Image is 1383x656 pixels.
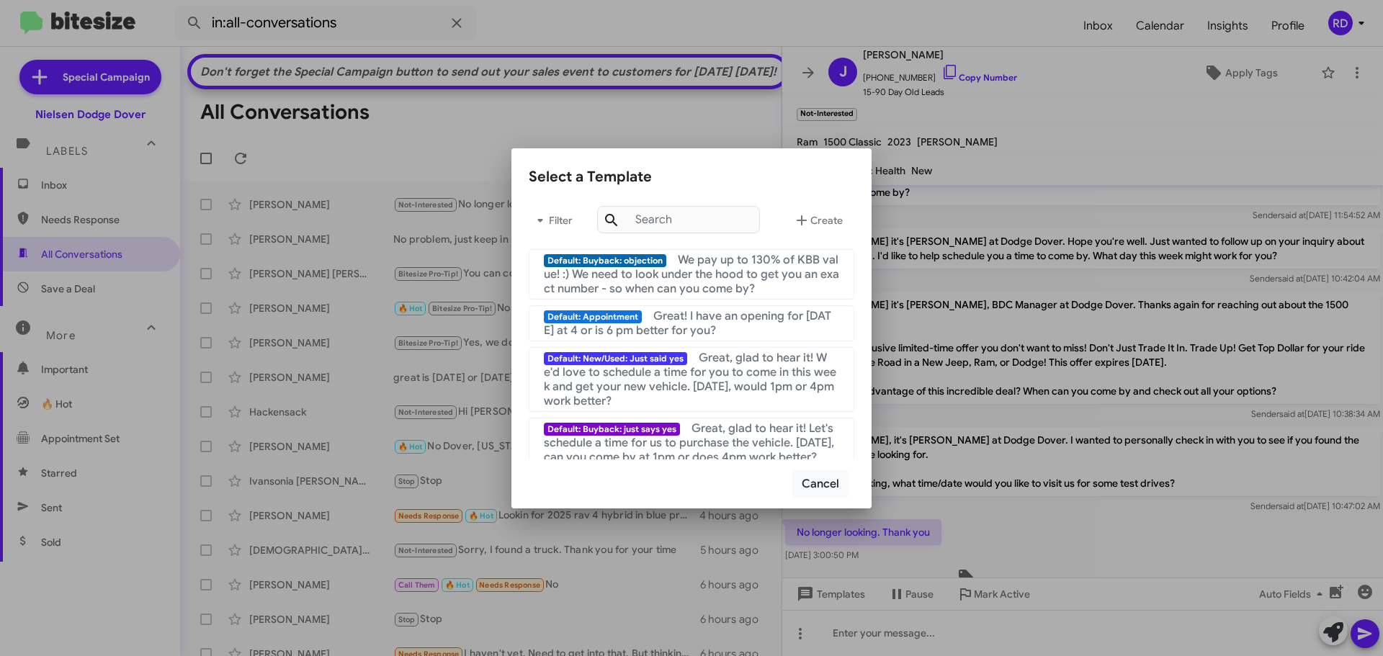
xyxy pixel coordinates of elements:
[529,207,575,233] span: Filter
[529,166,854,189] div: Select a Template
[793,207,843,233] span: Create
[597,206,760,233] input: Search
[544,423,680,436] span: Default: Buyback: just says yes
[544,421,834,464] span: Great, glad to hear it! Let's schedule a time for us to purchase the vehicle. [DATE], can you com...
[782,203,854,238] button: Create
[544,254,666,267] span: Default: Buyback: objection
[544,351,836,408] span: Great, glad to hear it! We'd love to schedule a time for you to come in this week and get your ne...
[544,309,831,338] span: Great! I have an opening for [DATE] at 4 or is 6 pm better for you?
[544,253,839,296] span: We pay up to 130% of KBB value! :) We need to look under the hood to get you an exact number - so...
[792,470,849,498] button: Cancel
[529,203,575,238] button: Filter
[544,310,642,323] span: Default: Appointment
[544,352,687,365] span: Default: New/Used: Just said yes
